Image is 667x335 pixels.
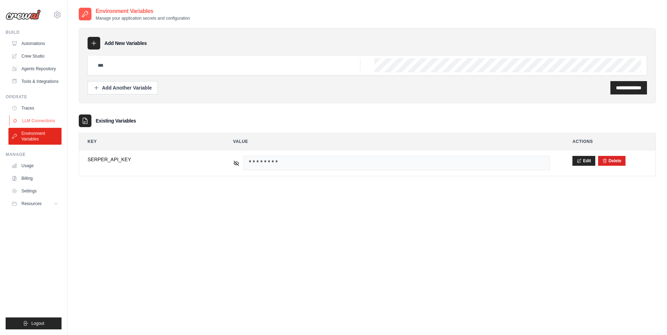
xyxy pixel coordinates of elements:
[6,152,62,157] div: Manage
[225,133,558,150] th: Value
[8,76,62,87] a: Tools & Integrations
[8,103,62,114] a: Traces
[6,94,62,100] div: Operate
[8,38,62,49] a: Automations
[8,185,62,197] a: Settings
[96,7,190,15] h2: Environment Variables
[21,201,41,206] span: Resources
[79,133,219,150] th: Key
[8,128,62,145] a: Environment Variables
[104,40,147,47] h3: Add New Variables
[8,160,62,171] a: Usage
[8,198,62,209] button: Resources
[8,173,62,184] a: Billing
[8,63,62,74] a: Agents Repository
[564,133,655,150] th: Actions
[6,317,62,329] button: Logout
[6,9,41,20] img: Logo
[94,84,152,91] div: Add Another Variable
[602,158,621,164] button: Delete
[88,81,158,94] button: Add Another Variable
[96,117,136,124] h3: Existing Variables
[31,321,44,326] span: Logout
[572,156,595,166] button: Edit
[96,15,190,21] p: Manage your application secrets and configuration
[88,156,211,163] span: SERPER_API_KEY
[9,115,62,126] a: LLM Connections
[6,29,62,35] div: Build
[8,51,62,62] a: Crew Studio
